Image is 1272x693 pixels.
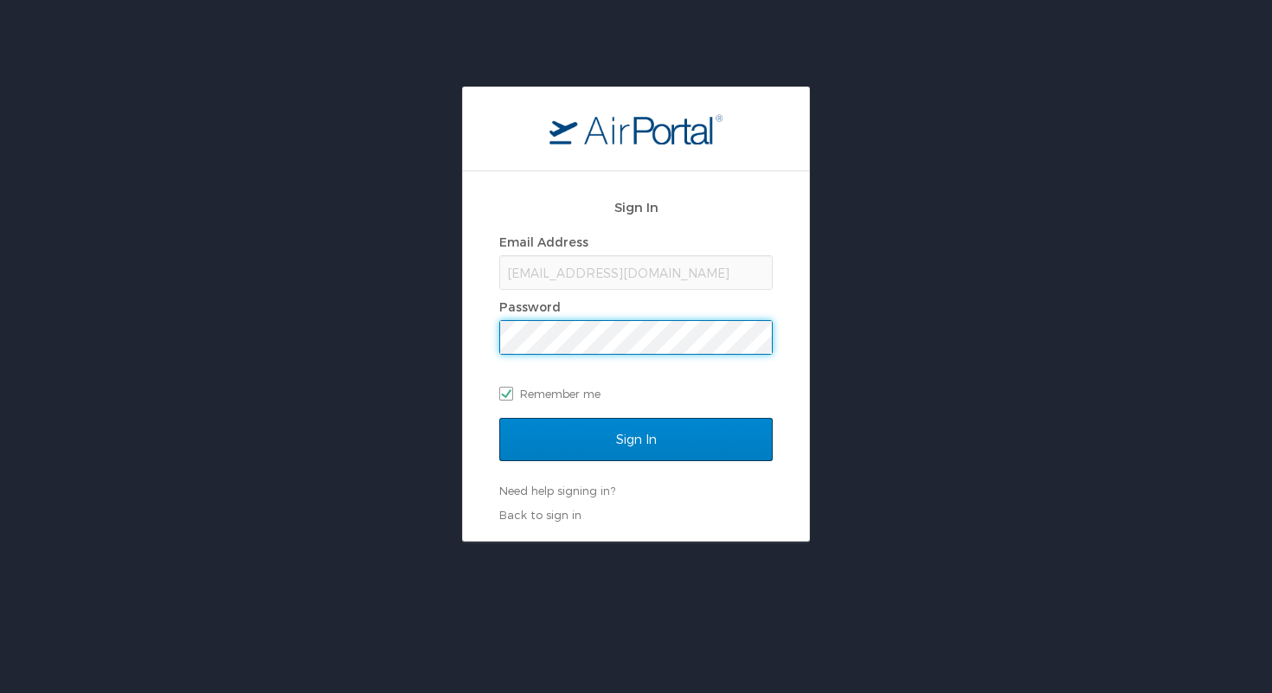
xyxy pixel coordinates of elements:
label: Password [499,299,561,314]
img: logo [549,113,723,144]
a: Back to sign in [499,508,581,522]
label: Email Address [499,234,588,249]
h2: Sign In [499,197,773,217]
a: Need help signing in? [499,484,615,497]
label: Remember me [499,381,773,407]
input: Sign In [499,418,773,461]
